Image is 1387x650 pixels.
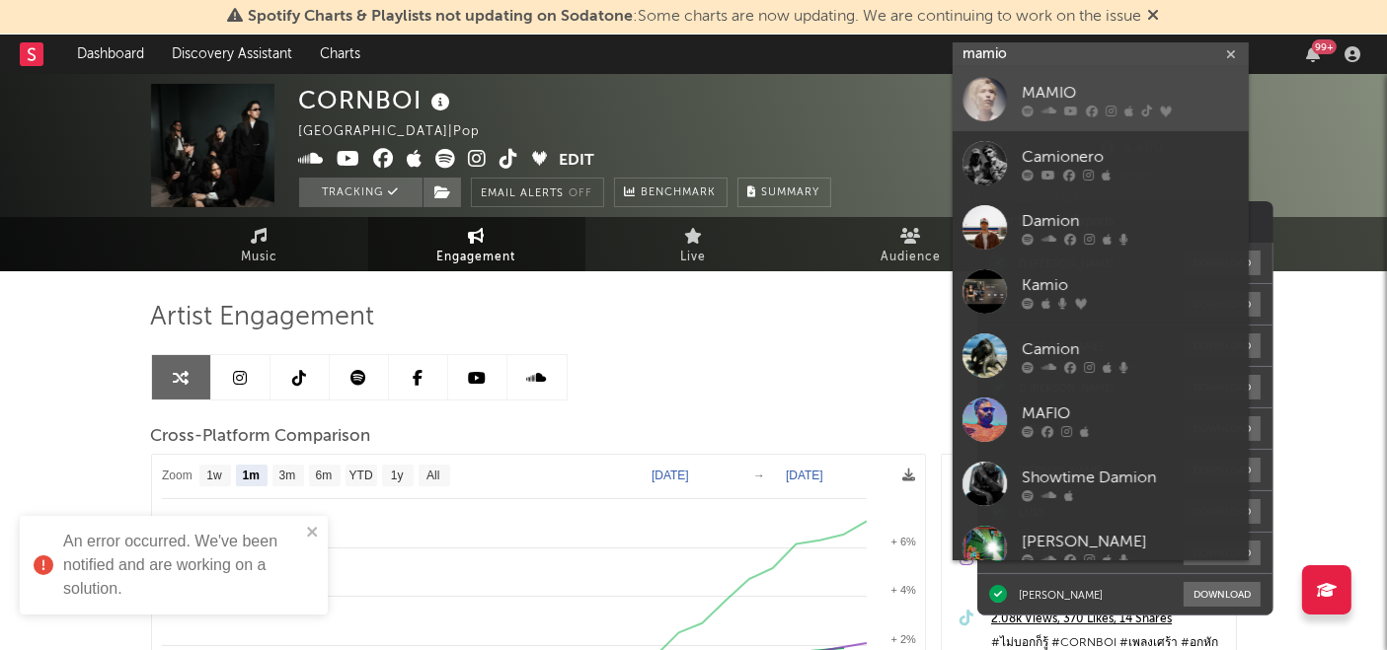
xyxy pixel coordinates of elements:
[1022,338,1239,362] div: Camion
[570,188,593,199] em: Off
[249,9,634,25] span: Spotify Charts & Playlists not updating on Sodatone
[63,35,158,74] a: Dashboard
[1019,588,1103,602] div: [PERSON_NAME]
[953,452,1249,516] a: Showtime Damion
[151,425,371,449] span: Cross-Platform Comparison
[753,469,765,482] text: →
[1022,467,1239,490] div: Showtime Damion
[162,469,193,483] text: Zoom
[642,181,717,205] span: Benchmark
[890,633,916,645] text: + 2%
[953,42,1249,67] input: Search for artists
[348,469,372,483] text: YTD
[151,217,368,271] a: Music
[890,536,916,547] text: + 6%
[681,246,707,269] span: Live
[1022,531,1239,554] div: [PERSON_NAME]
[299,178,423,207] button: Tracking
[953,388,1249,452] a: MAFIO
[991,608,1226,631] a: 2.08k Views, 370 Likes, 14 Shares
[560,149,595,174] button: Edit
[1312,39,1337,54] div: 99 +
[953,516,1249,580] a: [PERSON_NAME]
[241,246,277,269] span: Music
[63,530,300,601] div: An error occurred. We've been notified and are working on a solution.
[1306,46,1320,62] button: 99+
[368,217,585,271] a: Engagement
[158,35,306,74] a: Discovery Assistant
[1022,274,1239,298] div: Kamio
[1022,210,1239,234] div: Damion
[306,524,320,542] button: close
[803,217,1020,271] a: Audience
[390,469,403,483] text: 1y
[242,469,259,483] text: 1m
[151,306,375,329] span: Artist Engagement
[1184,582,1261,607] button: Download
[299,120,503,144] div: [GEOGRAPHIC_DATA] | Pop
[652,469,689,482] text: [DATE]
[437,246,516,269] span: Engagement
[614,178,728,207] a: Benchmark
[786,469,823,482] text: [DATE]
[953,67,1249,131] a: MAMIO
[471,178,604,207] button: Email AlertsOff
[206,469,222,483] text: 1w
[315,469,332,483] text: 6m
[881,246,941,269] span: Audience
[585,217,803,271] a: Live
[249,9,1142,25] span: : Some charts are now updating. We are continuing to work on the issue
[1022,82,1239,106] div: MAMIO
[1148,9,1160,25] span: Dismiss
[890,584,916,596] text: + 4%
[1022,146,1239,170] div: Camionero
[953,131,1249,195] a: Camionero
[953,324,1249,388] a: Camion
[306,35,374,74] a: Charts
[953,195,1249,259] a: Damion
[1022,402,1239,426] div: MAFIO
[299,84,456,116] div: CORNBOI
[737,178,831,207] button: Summary
[953,259,1249,324] a: Kamio
[278,469,295,483] text: 3m
[762,187,820,198] span: Summary
[426,469,439,483] text: All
